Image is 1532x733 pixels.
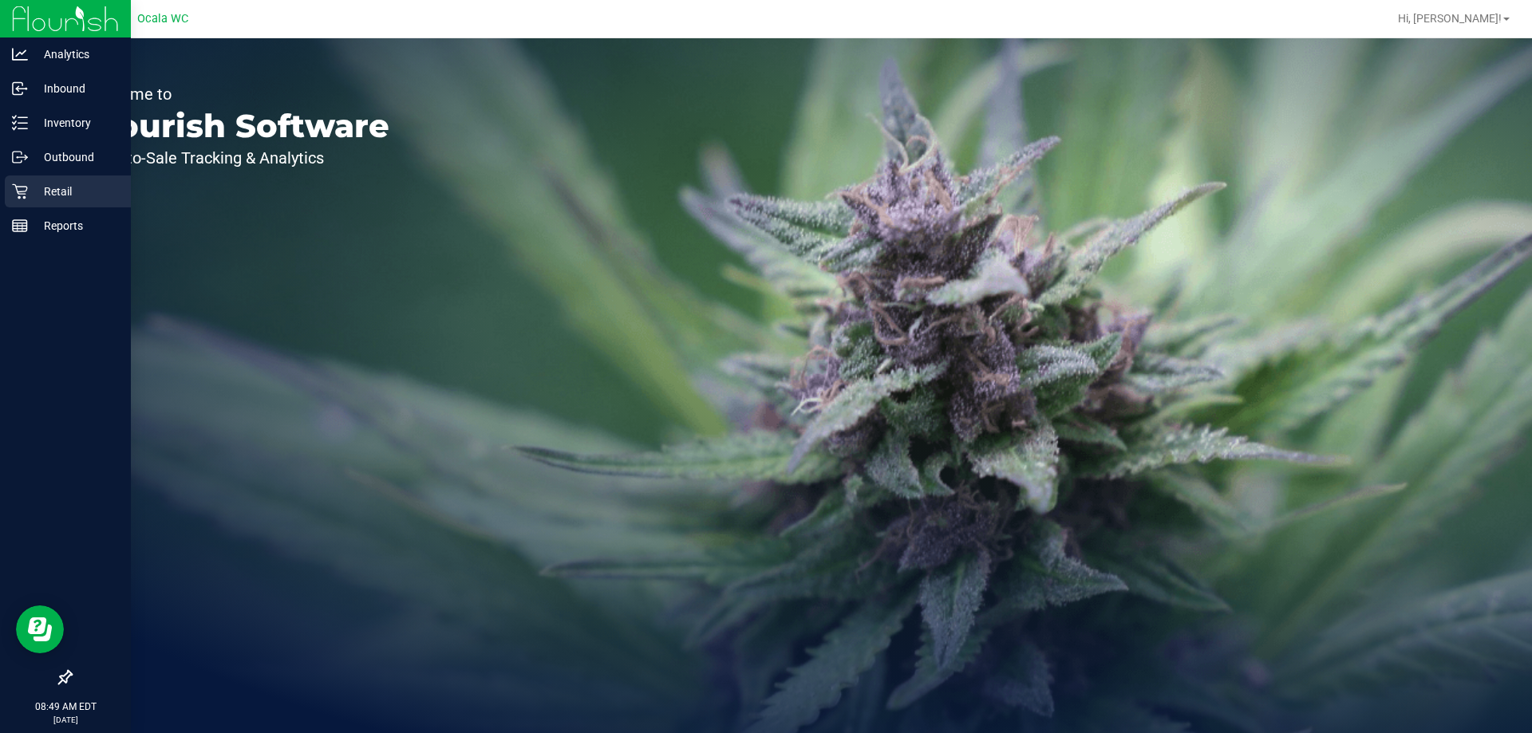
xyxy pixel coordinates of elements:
[12,115,28,131] inline-svg: Inventory
[7,714,124,726] p: [DATE]
[86,110,389,142] p: Flourish Software
[28,148,124,167] p: Outbound
[12,149,28,165] inline-svg: Outbound
[1398,12,1502,25] span: Hi, [PERSON_NAME]!
[12,81,28,97] inline-svg: Inbound
[16,605,64,653] iframe: Resource center
[12,183,28,199] inline-svg: Retail
[28,182,124,201] p: Retail
[86,86,389,102] p: Welcome to
[28,113,124,132] p: Inventory
[28,79,124,98] p: Inbound
[7,700,124,714] p: 08:49 AM EDT
[12,218,28,234] inline-svg: Reports
[137,12,188,26] span: Ocala WC
[86,150,389,166] p: Seed-to-Sale Tracking & Analytics
[12,46,28,62] inline-svg: Analytics
[28,216,124,235] p: Reports
[28,45,124,64] p: Analytics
